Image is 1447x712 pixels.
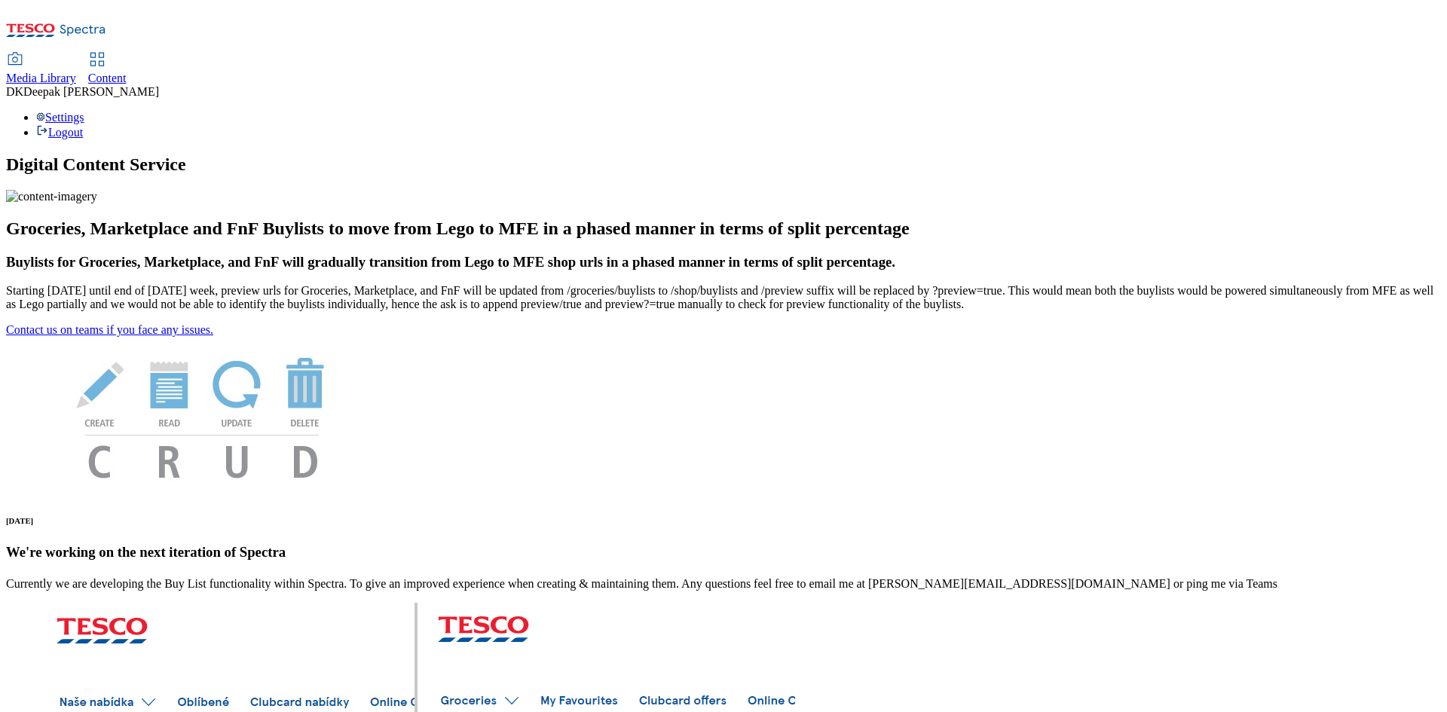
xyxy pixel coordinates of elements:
[6,516,1441,525] h6: [DATE]
[88,53,127,85] a: Content
[6,72,76,84] span: Media Library
[6,337,398,494] img: News Image
[23,85,159,98] span: Deepak [PERSON_NAME]
[6,577,1441,591] p: Currently we are developing the Buy List functionality within Spectra. To give an improved experi...
[6,53,76,85] a: Media Library
[36,111,84,124] a: Settings
[6,323,213,336] a: Contact us on teams if you face any issues.
[6,218,1441,239] h2: Groceries, Marketplace and FnF Buylists to move from Lego to MFE in a phased manner in terms of s...
[36,126,83,139] a: Logout
[6,544,1441,561] h3: We're working on the next iteration of Spectra
[88,72,127,84] span: Content
[6,154,1441,175] h1: Digital Content Service
[6,85,23,98] span: DK
[6,284,1441,311] p: Starting [DATE] until end of [DATE] week, preview urls for Groceries, Marketplace, and FnF will b...
[6,190,97,203] img: content-imagery
[6,254,1441,270] h3: Buylists for Groceries, Marketplace, and FnF will gradually transition from Lego to MFE shop urls...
